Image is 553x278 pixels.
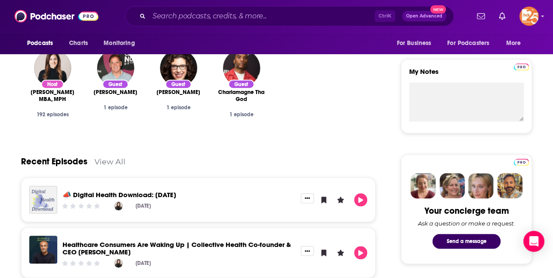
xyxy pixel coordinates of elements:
[157,89,200,96] span: [PERSON_NAME]
[28,111,77,118] div: 192 episodes
[410,173,436,198] img: Sydney Profile
[418,220,515,227] div: Ask a question or make a request.
[495,9,509,24] a: Show notifications dropdown
[301,246,314,256] button: Show More Button
[21,156,87,167] a: Recent Episodes
[63,240,291,256] a: Healthcare Consumers Are Waking Up | Collective Health Co-founder & CEO Ali Diab
[61,203,101,209] div: Community Rating: 0 out of 5
[523,231,544,252] div: Open Intercom Messenger
[160,49,197,87] img: Megan Ranney
[94,89,137,96] a: Mark Cuban
[432,234,501,249] button: Send a message
[114,259,123,268] img: Halle Tecco MBA, MPH
[21,35,64,52] button: open menu
[61,260,101,267] div: Community Rating: 0 out of 5
[402,11,446,21] button: Open AdvancedNew
[514,62,529,70] a: Pro website
[63,191,176,199] a: 📣 Digital Health Download: September 2025
[506,37,521,49] span: More
[409,67,524,83] label: My Notes
[334,193,347,206] button: Leave a Rating
[63,35,93,52] a: Charts
[223,49,260,87] img: Charlamagne Tha God
[317,246,330,259] button: Bookmark Episode
[217,89,266,103] a: Charlamagne Tha God
[91,104,140,111] div: 1 episode
[94,157,125,166] a: View All
[354,193,367,206] button: Play
[29,186,57,214] img: 📣 Digital Health Download: September 2025
[375,10,395,22] span: Ctrl K
[447,37,489,49] span: For Podcasters
[114,202,123,210] img: Halle Tecco MBA, MPH
[94,89,137,96] span: [PERSON_NAME]
[406,14,442,18] span: Open Advanced
[500,35,532,52] button: open menu
[154,104,203,111] div: 1 episode
[430,5,446,14] span: New
[149,9,375,23] input: Search podcasts, credits, & more...
[136,260,151,266] div: [DATE]
[157,89,200,96] a: Megan Ranney
[125,6,454,26] div: Search podcasts, credits, & more...
[514,159,529,166] img: Podchaser Pro
[41,80,64,89] div: Host
[396,37,431,49] span: For Business
[519,7,539,26] button: Show profile menu
[514,157,529,166] a: Pro website
[27,37,53,49] span: Podcasts
[102,80,129,89] div: Guest
[301,193,314,203] button: Show More Button
[104,37,135,49] span: Monitoring
[497,173,522,198] img: Jon Profile
[136,203,151,209] div: [DATE]
[165,80,191,89] div: Guest
[390,35,442,52] button: open menu
[217,111,266,118] div: 1 episode
[28,89,77,103] a: Halle Tecco MBA, MPH
[97,35,146,52] button: open menu
[424,205,509,216] div: Your concierge team
[28,89,77,103] span: [PERSON_NAME] MBA, MPH
[514,63,529,70] img: Podchaser Pro
[519,7,539,26] img: User Profile
[439,173,465,198] img: Barbara Profile
[317,193,330,206] button: Bookmark Episode
[97,49,134,87] img: Mark Cuban
[29,236,57,264] img: Healthcare Consumers Are Waking Up | Collective Health Co-founder & CEO Ali Diab
[228,80,254,89] div: Guest
[69,37,88,49] span: Charts
[442,35,502,52] button: open menu
[34,49,71,87] img: Halle Tecco MBA, MPH
[334,246,347,259] button: Leave a Rating
[519,7,539,26] span: Logged in as kerrifulks
[473,9,488,24] a: Show notifications dropdown
[468,173,494,198] img: Jules Profile
[354,246,367,259] button: Play
[14,8,98,24] img: Podchaser - Follow, Share and Rate Podcasts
